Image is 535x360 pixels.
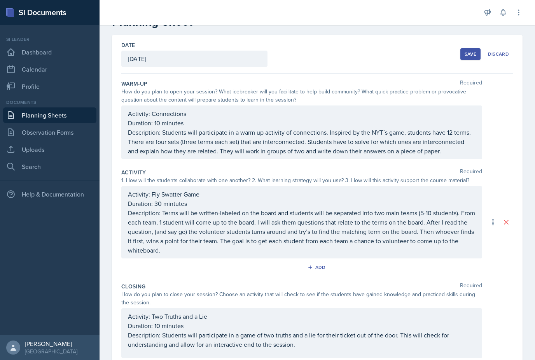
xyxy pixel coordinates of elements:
div: [GEOGRAPHIC_DATA] [25,348,77,355]
button: Save [460,48,481,60]
a: Dashboard [3,44,96,60]
a: Calendar [3,61,96,77]
div: Si leader [3,36,96,43]
p: Description: Students will participate in a game of two truths and a lie for their ticket out of ... [128,330,476,349]
label: Closing [121,283,145,290]
p: Activity: Fly Swatter Game [128,190,476,199]
button: Add [305,262,330,273]
a: Search [3,159,96,174]
p: Activity: Two Truths and a Lie [128,312,476,321]
p: Duration: 10 minutes [128,321,476,330]
label: Activity [121,169,146,176]
div: Help & Documentation [3,186,96,202]
button: Discard [484,48,513,60]
div: 1. How will the students collaborate with one another? 2. What learning strategy will you use? 3.... [121,176,482,184]
label: Date [121,41,135,49]
span: Required [460,80,482,88]
div: Documents [3,99,96,106]
h2: Planning Sheet [112,15,523,29]
a: Uploads [3,142,96,157]
div: How do you plan to close your session? Choose an activity that will check to see if the students ... [121,290,482,307]
label: Warm-Up [121,80,147,88]
div: How do you plan to open your session? What icebreaker will you facilitate to help build community... [121,88,482,104]
p: Description: Terms will be written-labeled on the board and students will be separated into two m... [128,208,476,255]
a: Planning Sheets [3,107,96,123]
a: Profile [3,79,96,94]
div: Add [309,264,326,270]
a: Observation Forms [3,125,96,140]
p: Duration: 10 minutes [128,118,476,128]
div: Discard [488,51,509,57]
span: Required [460,283,482,290]
p: Activity: Connections [128,109,476,118]
p: Description: Students will participate in a warm up activity of connections. Inspired by the NYT´... [128,128,476,156]
div: Save [465,51,476,57]
span: Required [460,169,482,176]
p: Duration: 30 mintutes [128,199,476,208]
div: [PERSON_NAME] [25,340,77,348]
